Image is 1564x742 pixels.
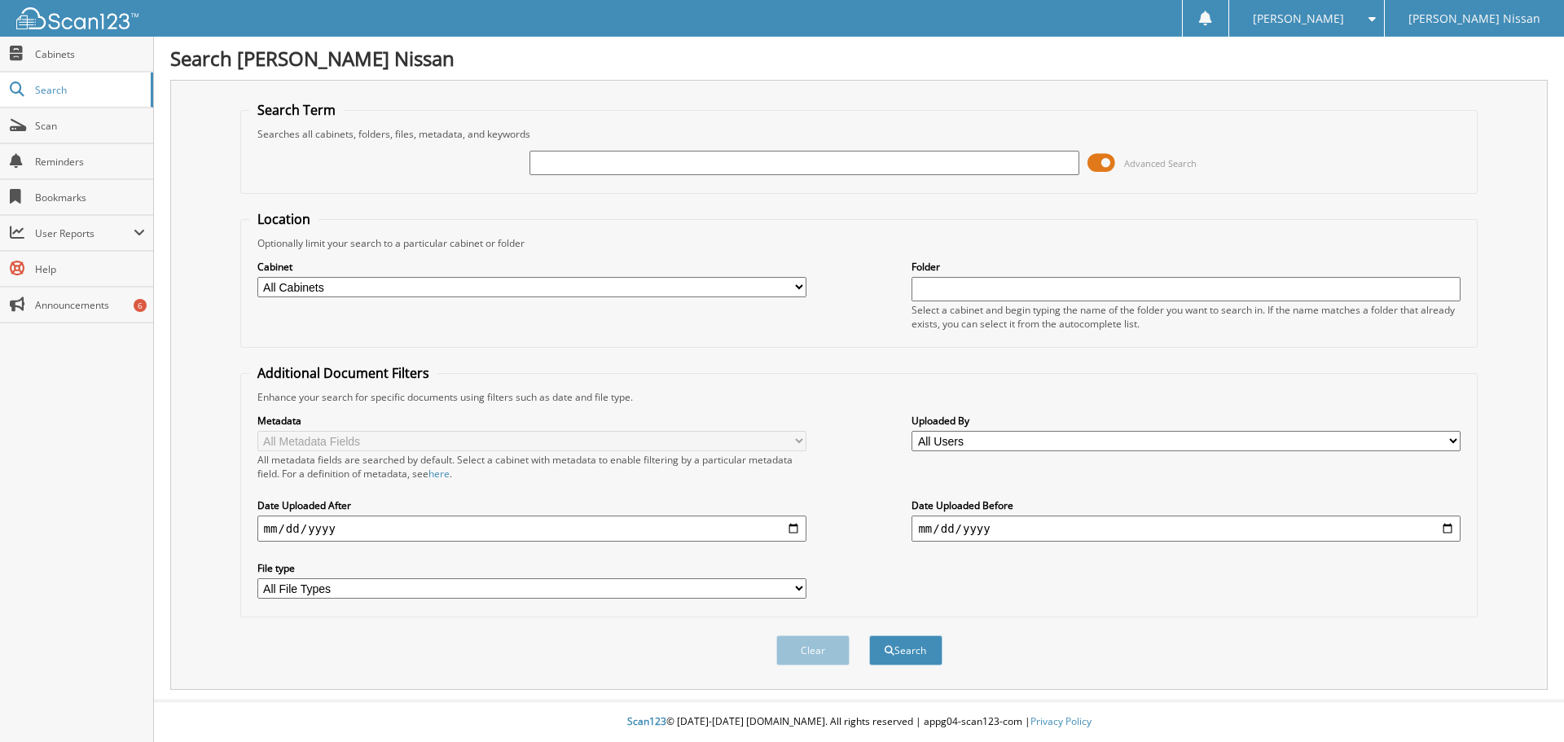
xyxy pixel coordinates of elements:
div: Optionally limit your search to a particular cabinet or folder [249,236,1470,250]
label: Metadata [257,414,806,428]
span: Announcements [35,298,145,312]
a: here [428,467,450,481]
legend: Additional Document Filters [249,364,437,382]
legend: Location [249,210,319,228]
span: User Reports [35,226,134,240]
a: Privacy Policy [1030,714,1092,728]
div: Searches all cabinets, folders, files, metadata, and keywords [249,127,1470,141]
span: Cabinets [35,47,145,61]
div: All metadata fields are searched by default. Select a cabinet with metadata to enable filtering b... [257,453,806,481]
img: scan123-logo-white.svg [16,7,138,29]
span: Reminders [35,155,145,169]
label: Folder [912,260,1461,274]
label: File type [257,561,806,575]
span: Scan123 [627,714,666,728]
h1: Search [PERSON_NAME] Nissan [170,45,1548,72]
input: start [257,516,806,542]
div: © [DATE]-[DATE] [DOMAIN_NAME]. All rights reserved | appg04-scan123-com | [154,702,1564,742]
label: Cabinet [257,260,806,274]
span: Help [35,262,145,276]
div: Select a cabinet and begin typing the name of the folder you want to search in. If the name match... [912,303,1461,331]
span: [PERSON_NAME] Nissan [1408,14,1540,24]
label: Date Uploaded After [257,498,806,512]
span: Search [35,83,143,97]
span: Bookmarks [35,191,145,204]
button: Search [869,635,942,665]
legend: Search Term [249,101,344,119]
input: end [912,516,1461,542]
label: Date Uploaded Before [912,498,1461,512]
span: Advanced Search [1124,157,1197,169]
button: Clear [776,635,850,665]
div: 6 [134,299,147,312]
span: Scan [35,119,145,133]
span: [PERSON_NAME] [1253,14,1344,24]
div: Enhance your search for specific documents using filters such as date and file type. [249,390,1470,404]
label: Uploaded By [912,414,1461,428]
